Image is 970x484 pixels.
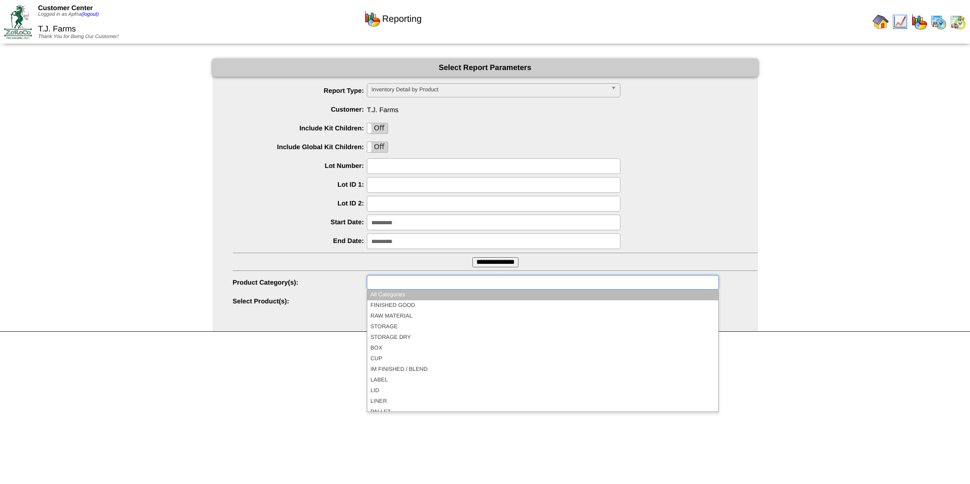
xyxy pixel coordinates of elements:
[367,354,718,364] li: CUP
[38,25,76,33] span: T.J. Farms
[367,300,718,311] li: FINISHED GOOD
[233,143,367,151] label: Include Global Kit Children:
[233,181,367,188] label: Lot ID 1:
[367,332,718,343] li: STORAGE DRY
[82,12,99,17] a: (logout)
[364,11,380,27] img: graph.gif
[950,14,966,30] img: calendarinout.gif
[930,14,947,30] img: calendarprod.gif
[367,290,718,300] li: All Categories
[367,123,388,134] div: OnOff
[367,142,388,152] label: Off
[38,34,119,40] span: Thank You for Being Our Customer!
[233,297,367,305] label: Select Product(s):
[367,123,388,133] label: Off
[233,279,367,286] label: Product Category(s):
[213,59,758,77] div: Select Report Parameters
[382,14,422,24] span: Reporting
[233,106,367,113] label: Customer:
[367,343,718,354] li: BOX
[233,237,367,245] label: End Date:
[911,14,927,30] img: graph.gif
[371,84,607,96] span: Inventory Detail by Product
[367,311,718,322] li: RAW MATERIAL
[233,87,367,94] label: Report Type:
[367,142,388,153] div: OnOff
[892,14,908,30] img: line_graph.gif
[233,162,367,169] label: Lot Number:
[233,124,367,132] label: Include Kit Children:
[233,199,367,207] label: Lot ID 2:
[38,12,99,17] span: Logged in as Apfna
[367,396,718,407] li: LINER
[367,386,718,396] li: LID
[233,102,758,114] span: T.J. Farms
[38,4,93,12] span: Customer Center
[367,322,718,332] li: STORAGE
[233,218,367,226] label: Start Date:
[367,364,718,375] li: IM FINISHED / BLEND
[873,14,889,30] img: home.gif
[367,375,718,386] li: LABEL
[4,5,32,39] img: ZoRoCo_Logo(Green%26Foil)%20jpg.webp
[367,407,718,418] li: PALLET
